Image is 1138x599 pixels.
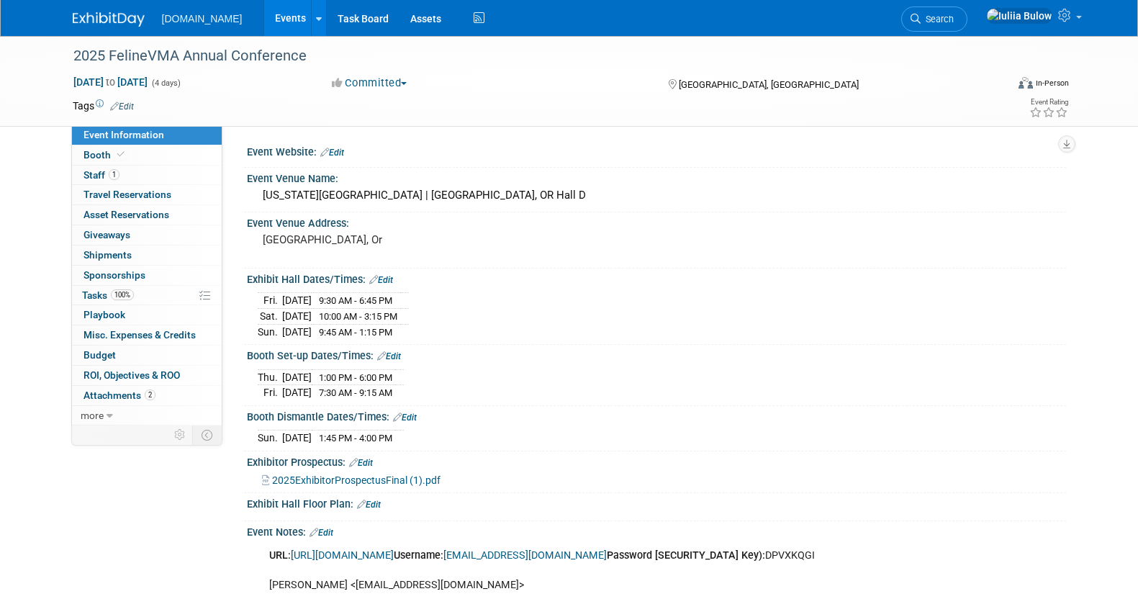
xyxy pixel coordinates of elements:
[291,549,394,562] a: [URL][DOMAIN_NAME]
[72,185,222,204] a: Travel Reservations
[258,369,282,385] td: Thu.
[607,549,765,562] b: Password [SECURITY_DATA] Key):
[83,149,127,161] span: Booth
[150,78,181,88] span: (4 days)
[259,541,908,599] div: DPVXKQGI [PERSON_NAME] <[EMAIL_ADDRESS][DOMAIN_NAME]>
[83,389,155,401] span: Attachments
[72,305,222,325] a: Playbook
[117,150,125,158] i: Booth reservation complete
[247,345,1066,364] div: Booth Set-up Dates/Times:
[282,293,312,309] td: [DATE]
[258,309,282,325] td: Sat.
[72,406,222,425] a: more
[1035,78,1069,89] div: In-Person
[247,141,1066,160] div: Event Website:
[111,289,134,300] span: 100%
[320,148,344,158] a: Edit
[282,431,312,446] td: [DATE]
[247,269,1066,287] div: Exhibit Hall Dates/Times:
[394,549,443,562] b: Username:
[73,12,145,27] img: ExhibitDay
[72,145,222,165] a: Booth
[282,369,312,385] td: [DATE]
[1019,77,1033,89] img: Format-Inperson.png
[986,8,1052,24] img: Iuliia Bulow
[83,349,116,361] span: Budget
[72,205,222,225] a: Asset Reservations
[247,493,1066,512] div: Exhibit Hall Floor Plan:
[319,433,392,443] span: 1:45 PM - 4:00 PM
[247,406,1066,425] div: Booth Dismantle Dates/Times:
[310,528,333,538] a: Edit
[83,189,171,200] span: Travel Reservations
[269,549,291,562] b: URL:
[83,309,125,320] span: Playbook
[145,389,155,400] span: 2
[72,366,222,385] a: ROI, Objectives & ROO
[319,387,392,398] span: 7:30 AM - 9:15 AM
[319,311,397,322] span: 10:00 AM - 3:15 PM
[319,372,392,383] span: 1:00 PM - 6:00 PM
[83,269,145,281] span: Sponsorships
[263,233,572,246] pre: [GEOGRAPHIC_DATA], Or
[282,309,312,325] td: [DATE]
[921,14,954,24] span: Search
[247,168,1066,186] div: Event Venue Name:
[921,75,1070,96] div: Event Format
[109,169,119,180] span: 1
[81,410,104,421] span: more
[73,99,134,113] td: Tags
[282,324,312,339] td: [DATE]
[1029,99,1068,106] div: Event Rating
[82,289,134,301] span: Tasks
[247,521,1066,540] div: Event Notes:
[72,246,222,265] a: Shipments
[83,329,196,341] span: Misc. Expenses & Credits
[83,129,164,140] span: Event Information
[110,102,134,112] a: Edit
[258,431,282,446] td: Sun.
[258,324,282,339] td: Sun.
[258,293,282,309] td: Fri.
[262,474,441,486] a: 2025ExhibitorProspectusFinal (1).pdf
[247,212,1066,230] div: Event Venue Address:
[73,76,148,89] span: [DATE] [DATE]
[83,249,132,261] span: Shipments
[168,425,193,444] td: Personalize Event Tab Strip
[349,458,373,468] a: Edit
[72,286,222,305] a: Tasks100%
[72,166,222,185] a: Staff1
[192,425,222,444] td: Toggle Event Tabs
[679,79,859,90] span: [GEOGRAPHIC_DATA], [GEOGRAPHIC_DATA]
[319,327,392,338] span: 9:45 AM - 1:15 PM
[393,413,417,423] a: Edit
[72,125,222,145] a: Event Information
[258,184,1055,207] div: [US_STATE][GEOGRAPHIC_DATA] | [GEOGRAPHIC_DATA], OR Hall D
[901,6,967,32] a: Search
[258,385,282,400] td: Fri.
[104,76,117,88] span: to
[369,275,393,285] a: Edit
[72,225,222,245] a: Giveaways
[319,295,392,306] span: 9:30 AM - 6:45 PM
[272,474,441,486] span: 2025ExhibitorProspectusFinal (1).pdf
[83,229,130,240] span: Giveaways
[377,351,401,361] a: Edit
[247,451,1066,470] div: Exhibitor Prospectus:
[83,209,169,220] span: Asset Reservations
[327,76,412,91] button: Committed
[443,549,607,562] a: [EMAIL_ADDRESS][DOMAIN_NAME]
[72,386,222,405] a: Attachments2
[357,500,381,510] a: Edit
[72,325,222,345] a: Misc. Expenses & Credits
[282,385,312,400] td: [DATE]
[162,13,243,24] span: [DOMAIN_NAME]
[68,43,985,69] div: 2025 FelineVMA Annual Conference
[72,266,222,285] a: Sponsorships
[72,346,222,365] a: Budget
[83,169,119,181] span: Staff
[83,369,180,381] span: ROI, Objectives & ROO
